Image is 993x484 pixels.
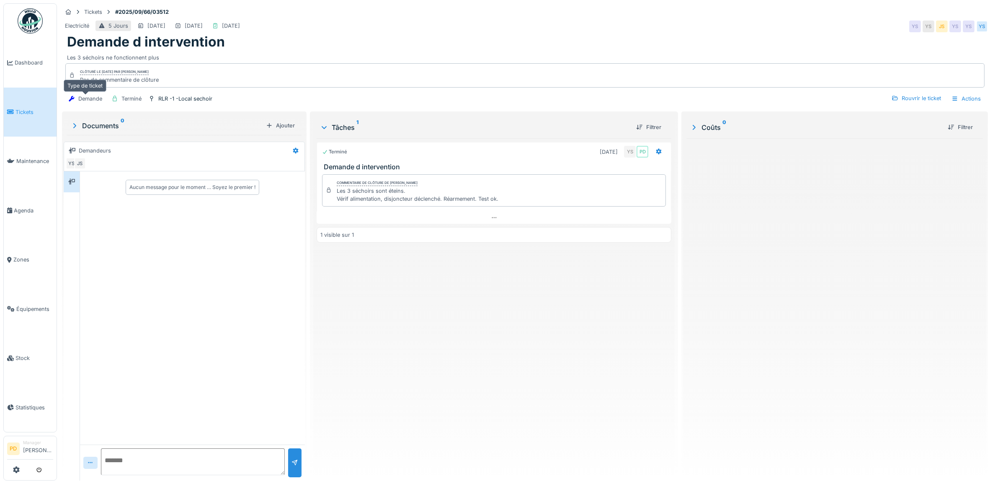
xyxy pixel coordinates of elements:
div: Demande [78,95,102,103]
div: Terminé [322,148,347,155]
h3: Demande d intervention [324,163,668,171]
a: Zones [4,235,57,285]
div: JS [936,21,948,32]
img: Badge_color-CXgf-gQk.svg [18,8,43,34]
div: Type de ticket [64,80,106,92]
a: Maintenance [4,137,57,186]
a: Dashboard [4,38,57,88]
div: YS [949,21,961,32]
div: Les 3 séchoirs sont éteins. Vérif alimentation, disjoncteur déclenché. Réarmement. Test ok. [337,187,498,203]
a: Statistiques [4,383,57,432]
div: RLR -1 -Local sechoir [158,95,212,103]
a: PD Manager[PERSON_NAME] [7,440,53,460]
span: Dashboard [15,59,53,67]
h1: Demande d intervention [67,34,225,50]
div: Aucun message pour le moment … Soyez le premier ! [129,184,255,191]
div: JS [74,158,86,169]
a: Stock [4,334,57,383]
div: Filtrer [944,122,976,133]
div: Rouvrir le ticket [888,93,944,104]
div: Demandeurs [79,147,111,155]
span: Agenda [14,207,53,215]
div: Clôturé le [DATE] par [PERSON_NAME] [80,69,149,75]
div: Electricité [65,22,89,30]
span: Stock [15,354,53,362]
a: Équipements [4,285,57,334]
div: YS [923,21,934,32]
span: Zones [13,256,53,264]
div: Actions [948,93,985,105]
li: [PERSON_NAME] [23,440,53,458]
sup: 0 [121,121,124,131]
div: Tickets [84,8,102,16]
sup: 1 [356,122,359,132]
div: Commentaire de clôture de [PERSON_NAME] [337,180,418,186]
div: PD [637,146,648,158]
div: Les 3 séchoirs ne fonctionnent plus [67,50,983,62]
div: 1 visible sur 1 [320,231,354,239]
span: Tickets [15,108,53,116]
div: 5 Jours [108,22,128,30]
div: Coûts [690,122,941,132]
div: YS [909,21,921,32]
div: Manager [23,440,53,446]
div: Terminé [121,95,142,103]
div: [DATE] [222,22,240,30]
div: Filtrer [633,122,665,133]
a: Agenda [4,186,57,236]
div: Ajouter [263,120,298,131]
span: Équipements [16,305,53,313]
li: PD [7,443,20,455]
div: [DATE] [147,22,165,30]
span: Statistiques [15,404,53,412]
a: Tickets [4,88,57,137]
sup: 0 [722,122,726,132]
div: YS [624,146,636,158]
span: Maintenance [16,157,53,165]
div: [DATE] [185,22,203,30]
div: Documents [70,121,263,131]
div: YS [963,21,975,32]
div: [DATE] [600,148,618,156]
div: Pas de commentaire de clôture [80,76,159,84]
div: YS [66,158,77,169]
strong: #2025/09/66/03512 [112,8,172,16]
div: Tâches [320,122,630,132]
div: YS [976,21,988,32]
